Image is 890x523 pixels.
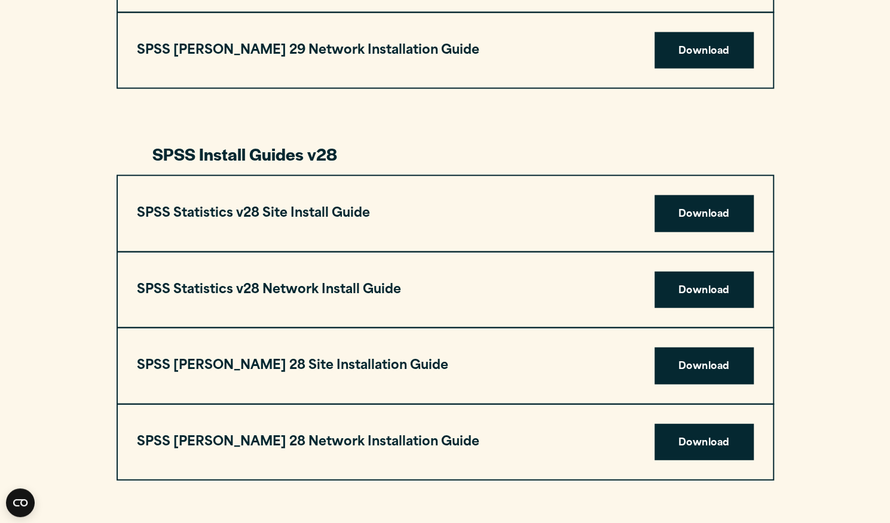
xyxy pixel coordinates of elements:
a: Download [654,195,754,232]
h3: SPSS Statistics v28 Network Install Guide [137,279,401,302]
a: Download [654,424,754,461]
a: Download [654,272,754,309]
h3: SPSS Install Guides v28 [152,143,738,165]
h3: SPSS [PERSON_NAME] 28 Network Installation Guide [137,431,479,454]
h3: SPSS [PERSON_NAME] 28 Site Installation Guide [137,355,448,377]
h3: SPSS [PERSON_NAME] 29 Network Installation Guide [137,39,479,62]
button: Open CMP widget [6,488,35,517]
a: Download [654,32,754,69]
h3: SPSS Statistics v28 Site Install Guide [137,202,370,225]
a: Download [654,347,754,384]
